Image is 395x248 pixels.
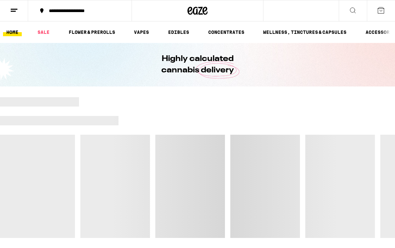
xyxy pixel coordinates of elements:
[260,28,350,36] a: WELLNESS, TINCTURES & CAPSULES
[205,28,248,36] a: CONCENTRATES
[142,53,253,76] h1: Highly calculated cannabis delivery
[3,28,22,36] a: HOME
[165,28,192,36] a: EDIBLES
[131,28,152,36] a: VAPES
[34,28,53,36] a: SALE
[65,28,118,36] a: FLOWER & PREROLLS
